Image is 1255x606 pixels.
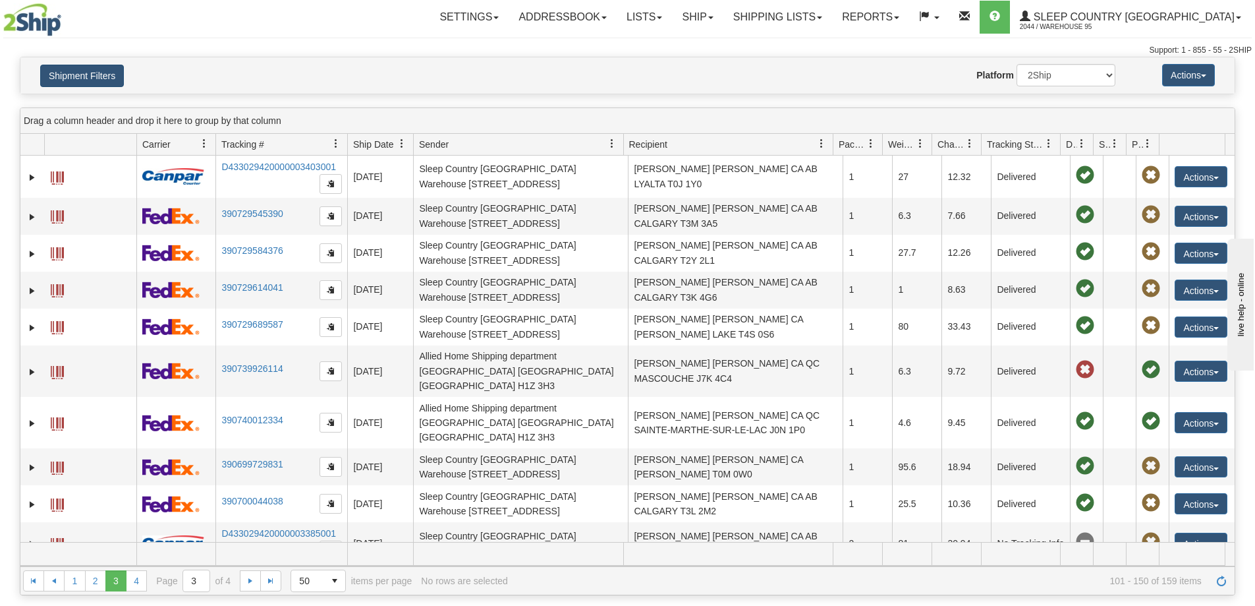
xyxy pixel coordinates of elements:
button: Actions [1175,280,1227,301]
span: Sender [419,138,449,151]
a: Addressbook [509,1,617,34]
td: [DATE] [347,309,413,346]
td: Sleep Country [GEOGRAPHIC_DATA] Warehouse [STREET_ADDRESS] [413,198,628,235]
td: Delivered [991,156,1070,198]
td: 12.26 [941,235,991,272]
a: 4 [126,570,147,591]
button: Actions [1175,456,1227,477]
td: Sleep Country [GEOGRAPHIC_DATA] Warehouse [STREET_ADDRESS] [413,156,628,198]
a: 390739926114 [221,363,283,374]
td: [DATE] [347,272,413,309]
td: [PERSON_NAME] [PERSON_NAME] CA AB CALGARY T3L 2M2 [628,485,843,522]
td: Delivered [991,309,1070,346]
a: Charge filter column settings [959,133,981,155]
a: Expand [26,247,39,260]
td: 30.94 [941,522,991,564]
a: Go to the next page [240,570,261,591]
td: 1 [843,485,892,522]
a: 390740012334 [221,415,283,425]
img: 14 - Canpar [142,535,204,552]
a: Expand [26,417,39,430]
td: 2 [843,522,892,564]
td: Sleep Country [GEOGRAPHIC_DATA] Warehouse [STREET_ADDRESS] [413,235,628,272]
td: No Tracking Info [991,522,1070,564]
td: [DATE] [347,485,413,522]
span: Shipment Issues [1099,138,1110,151]
a: Expand [26,284,39,297]
td: 95.6 [892,448,941,485]
button: Actions [1175,243,1227,264]
td: 12.32 [941,156,991,198]
span: Page of 4 [156,570,231,592]
span: select [324,570,345,591]
span: Pickup Not Assigned [1142,457,1160,475]
td: 6.3 [892,198,941,235]
td: 7.66 [941,198,991,235]
label: Platform [976,69,1014,82]
td: [DATE] [347,397,413,448]
a: Expand [26,498,39,511]
div: live help - online [10,11,122,21]
td: 4.6 [892,397,941,448]
span: Page 3 [105,570,126,591]
span: Pickup Not Assigned [1142,243,1160,261]
td: Delivered [991,346,1070,397]
span: Recipient [629,138,667,151]
span: Tracking # [221,138,264,151]
a: 390699729831 [221,459,283,470]
td: 6.3 [892,346,941,397]
td: 27.7 [892,235,941,272]
td: 9.45 [941,397,991,448]
a: 390700044038 [221,496,283,506]
a: D433029420000003385001 [221,528,336,539]
a: Label [51,241,64,262]
td: Sleep Country [GEOGRAPHIC_DATA] Warehouse [STREET_ADDRESS] [413,272,628,309]
td: 1 [843,198,892,235]
button: Copy to clipboard [320,243,342,263]
span: On time [1076,206,1094,224]
span: Pickup Successfully created [1142,361,1160,379]
span: Pickup Not Assigned [1142,166,1160,185]
span: On time [1076,412,1094,431]
td: 10.36 [941,485,991,522]
td: [DATE] [347,198,413,235]
td: Delivered [991,448,1070,485]
span: Packages [839,138,866,151]
td: 33.43 [941,309,991,346]
button: Copy to clipboard [320,494,342,514]
button: Actions [1175,533,1227,554]
span: 50 [299,574,316,588]
iframe: chat widget [1225,235,1254,370]
input: Page 3 [183,570,209,591]
button: Actions [1175,493,1227,514]
a: Label [51,315,64,336]
span: Weight [888,138,916,151]
div: No rows are selected [421,576,508,586]
a: Label [51,411,64,433]
span: On time [1076,243,1094,261]
a: Expand [26,210,39,224]
span: Pickup Not Assigned [1142,206,1160,224]
a: Expand [26,461,39,474]
td: [PERSON_NAME] [PERSON_NAME] CA QC SAINTE-MARTHE-SUR-LE-LAC J0N 1P0 [628,397,843,448]
a: Shipment Issues filter column settings [1103,133,1126,155]
a: Expand [26,171,39,184]
a: Label [51,456,64,477]
a: 390729614041 [221,282,283,293]
span: Pickup Not Assigned [1142,494,1160,512]
a: 2 [85,570,106,591]
span: No Tracking Info [1076,533,1094,551]
span: Pickup Status [1132,138,1143,151]
span: Late [1076,361,1094,379]
td: Allied Home Shipping department [GEOGRAPHIC_DATA] [GEOGRAPHIC_DATA] [GEOGRAPHIC_DATA] H1Z 3H3 [413,397,628,448]
a: 390729545390 [221,208,283,219]
button: Actions [1175,412,1227,433]
td: 25.5 [892,485,941,522]
span: Page sizes drop down [291,570,346,592]
span: 2044 / Warehouse 95 [1020,20,1119,34]
span: Carrier [142,138,171,151]
td: [PERSON_NAME] [PERSON_NAME] CA QC MASCOUCHE J7K 4C4 [628,346,843,397]
span: On time [1076,317,1094,335]
a: Tracking # filter column settings [325,133,347,155]
button: Actions [1175,166,1227,187]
